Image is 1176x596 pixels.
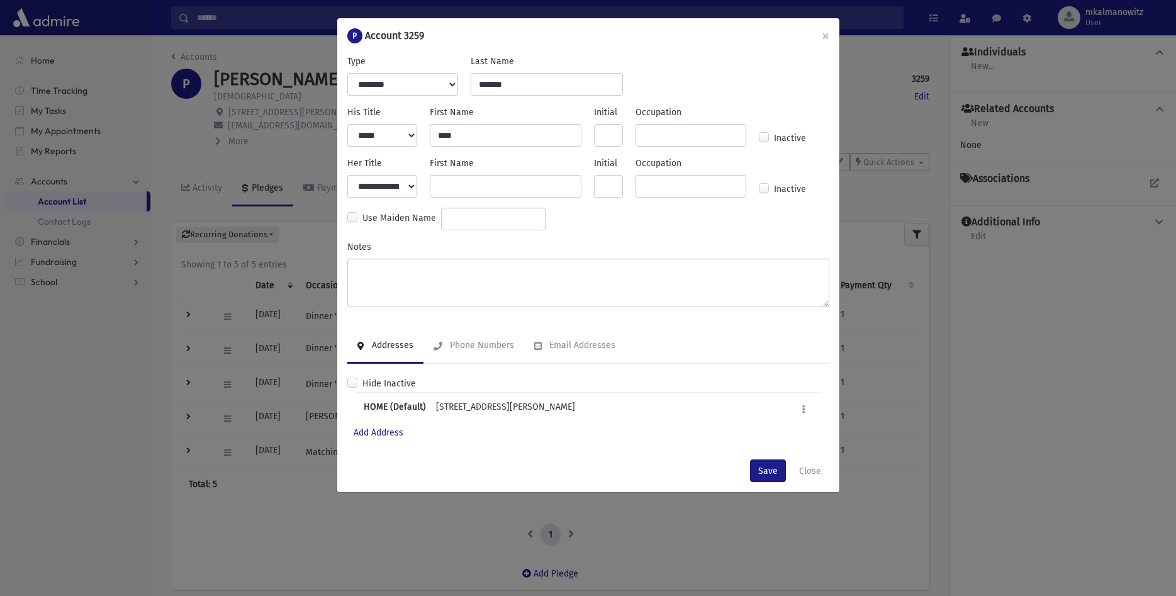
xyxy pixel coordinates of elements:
[636,106,681,119] label: Occupation
[594,157,617,170] label: Initial
[369,340,413,351] div: Addresses
[594,106,617,119] label: Initial
[347,157,382,170] label: Her Title
[812,18,839,53] button: ×
[423,329,524,364] a: Phone Numbers
[430,106,474,119] label: First Name
[354,427,403,438] a: Add Address
[471,55,514,68] label: Last Name
[365,28,424,43] h6: Account 3259
[524,329,625,364] a: Email Addresses
[347,28,362,43] div: P
[447,340,514,351] div: Phone Numbers
[364,400,426,419] b: HOME (Default)
[430,157,474,170] label: First Name
[347,240,371,254] label: Notes
[791,459,829,482] button: Close
[347,55,366,68] label: Type
[547,340,615,351] div: Email Addresses
[362,377,416,390] label: Hide Inactive
[362,211,436,227] label: Use Maiden Name
[347,329,423,364] a: Addresses
[347,106,381,119] label: His Title
[774,132,806,147] label: Inactive
[774,183,806,198] label: Inactive
[636,157,681,170] label: Occupation
[750,459,786,482] button: Save
[436,400,575,419] div: [STREET_ADDRESS][PERSON_NAME]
